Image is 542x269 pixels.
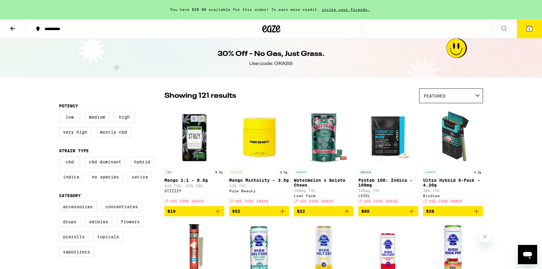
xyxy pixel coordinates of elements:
[518,245,537,264] iframe: Button to launch messaging window
[164,106,224,206] a: Open page for Mango 1:1 - 0.5g from STIIIZY
[59,193,81,198] legend: Category
[164,169,173,175] p: CBD
[278,169,289,175] p: 3.5g
[294,194,354,198] div: Lost Farm
[297,209,305,214] span: $22
[364,199,398,203] span: USE CODE GRASS
[294,106,354,206] a: Open page for Watermelon x Gelato Chews from Lost Farm
[517,20,542,38] button: 5
[130,157,154,167] label: Hybrid
[59,232,89,242] label: Prerolls
[294,206,354,216] button: Add to bag
[128,172,152,182] label: Sativa
[423,178,483,187] p: Ultra Hybrid 5-Pack - 4.20g
[294,189,354,193] p: 100mg THC
[4,4,43,9] span: Hi. Need any help?
[358,169,373,175] p: INDICA
[164,189,224,193] div: STIIIZY
[479,230,491,243] iframe: Close message
[85,217,112,227] label: Edibles
[358,206,418,216] button: Add to bag
[59,104,78,108] legend: Potency
[423,194,483,198] div: Birdies
[85,112,109,122] label: Medium
[59,217,80,227] label: Drops
[164,206,224,216] button: Add to bag
[294,169,308,175] p: HYBRID
[93,232,123,242] label: Topicals
[229,169,244,175] p: SATIVA
[59,172,83,182] label: Indica
[59,247,94,257] label: Vaporizers
[424,94,445,98] span: Featured
[164,91,236,101] p: Showing 121 results
[528,27,530,31] span: 5
[358,106,418,206] a: Open page for Protab 100: Indica - 100mg from LEVEL
[59,157,80,167] label: CBD
[232,209,240,214] span: $52
[472,169,483,175] p: 4.2g
[229,106,289,166] img: Pure Beauty - Mango Mintality - 3.5g
[358,106,418,166] img: LEVEL - Protab 100: Indica - 100mg
[423,189,483,193] p: 30% THC
[117,217,144,227] label: Flowers
[114,112,135,122] label: High
[101,202,142,212] label: Concentrates
[423,169,438,175] p: HYBRID
[85,157,125,167] label: CBD Dominant
[235,199,269,203] span: USE CODE GRASS
[218,49,325,59] h1: 30% Off - No Gas, Just Grass.
[294,178,354,187] p: Watermelon x Gelato Chews
[426,209,434,214] span: $28
[423,106,483,166] img: Birdies - Ultra Hybrid 5-Pack - 4.20g
[164,178,224,183] p: Mango 1:1 - 0.5g
[96,127,131,137] label: Mostly CBD
[358,178,418,187] p: Protab 100: Indica - 100mg
[88,172,123,182] label: No Species
[300,199,333,203] span: USE CODE GRASS
[429,199,463,203] span: USE CODE GRASS
[229,189,289,193] div: Pure Beauty
[361,209,369,214] span: $80
[170,199,204,203] span: USE CODE GRASS
[358,189,418,193] p: 100mg THC
[59,148,89,153] legend: Strain Type
[423,206,483,216] button: Add to bag
[164,106,224,166] img: STIIIZY - Mango 1:1 - 0.5g
[294,106,354,166] img: Lost Farm - Watermelon x Gelato Chews
[229,178,289,183] p: Mango Mintality - 3.5g
[358,194,418,198] div: LEVEL
[164,184,224,188] p: 42% THC: 43% CBD
[249,60,293,67] div: Use code: GRASS
[170,8,319,11] span: You have $20.00 available for this order! To earn more credit,
[59,127,91,137] label: Very High
[59,112,80,122] label: Low
[213,169,224,175] p: 0.5g
[229,106,289,206] a: Open page for Mango Mintality - 3.5g from Pure Beauty
[229,206,289,216] button: Add to bag
[319,8,372,11] span: invite your friends.
[167,209,176,214] span: $19
[59,202,97,212] label: Accessories
[229,184,289,188] p: 32% THC
[423,106,483,206] a: Open page for Ultra Hybrid 5-Pack - 4.20g from Birdies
